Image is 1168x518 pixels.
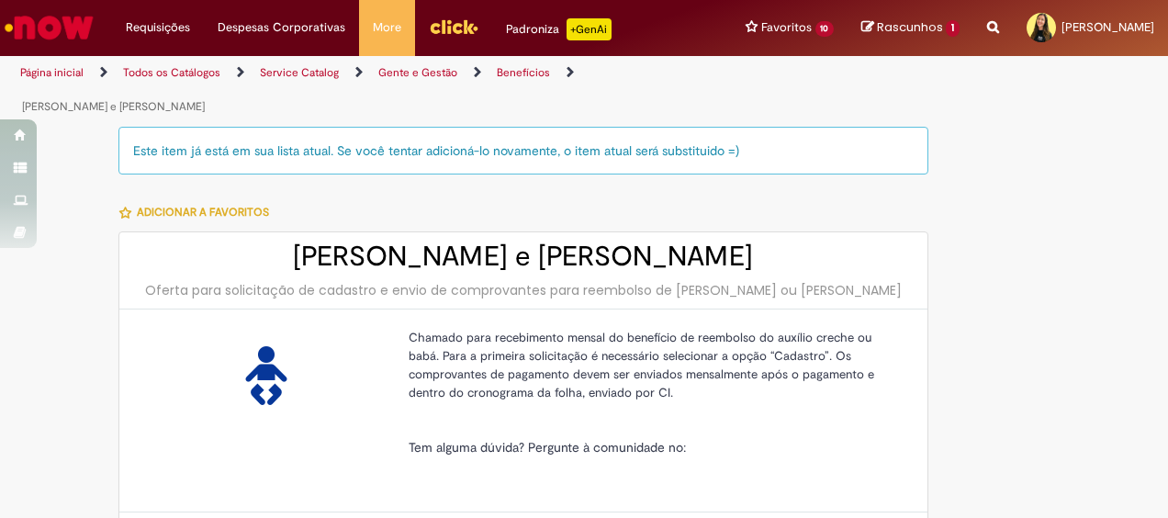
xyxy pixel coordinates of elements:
span: Despesas Corporativas [218,18,345,37]
a: Todos os Catálogos [123,65,220,80]
span: 1 [946,20,960,37]
img: ServiceNow [2,9,96,46]
p: Tem alguma dúvida? Pergunte à comunidade no: [409,438,895,456]
span: Favoritos [761,18,812,37]
a: Rascunhos [861,19,960,37]
a: Gente e Gestão [378,65,457,80]
a: Benefícios [497,65,550,80]
a: Página inicial [20,65,84,80]
span: More [373,18,401,37]
span: Adicionar a Favoritos [137,205,269,220]
img: Auxílio Creche e Babá [237,346,296,405]
img: click_logo_yellow_360x200.png [429,13,478,40]
div: Padroniza [506,18,612,40]
button: Adicionar a Favoritos [118,193,279,231]
p: +GenAi [567,18,612,40]
div: Este item já está em sua lista atual. Se você tentar adicioná-lo novamente, o item atual será sub... [118,127,928,175]
h2: [PERSON_NAME] e [PERSON_NAME] [138,242,909,272]
div: Oferta para solicitação de cadastro e envio de comprovantes para reembolso de [PERSON_NAME] ou [P... [138,281,909,299]
span: 10 [815,21,835,37]
span: Rascunhos [877,18,943,36]
span: Chamado para recebimento mensal do benefício de reembolso do auxílio creche ou babá. Para a prime... [409,330,874,400]
a: Service Catalog [260,65,339,80]
a: [PERSON_NAME] e [PERSON_NAME] [22,99,205,114]
ul: Trilhas de página [14,56,765,124]
span: [PERSON_NAME] [1061,19,1154,35]
span: Requisições [126,18,190,37]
